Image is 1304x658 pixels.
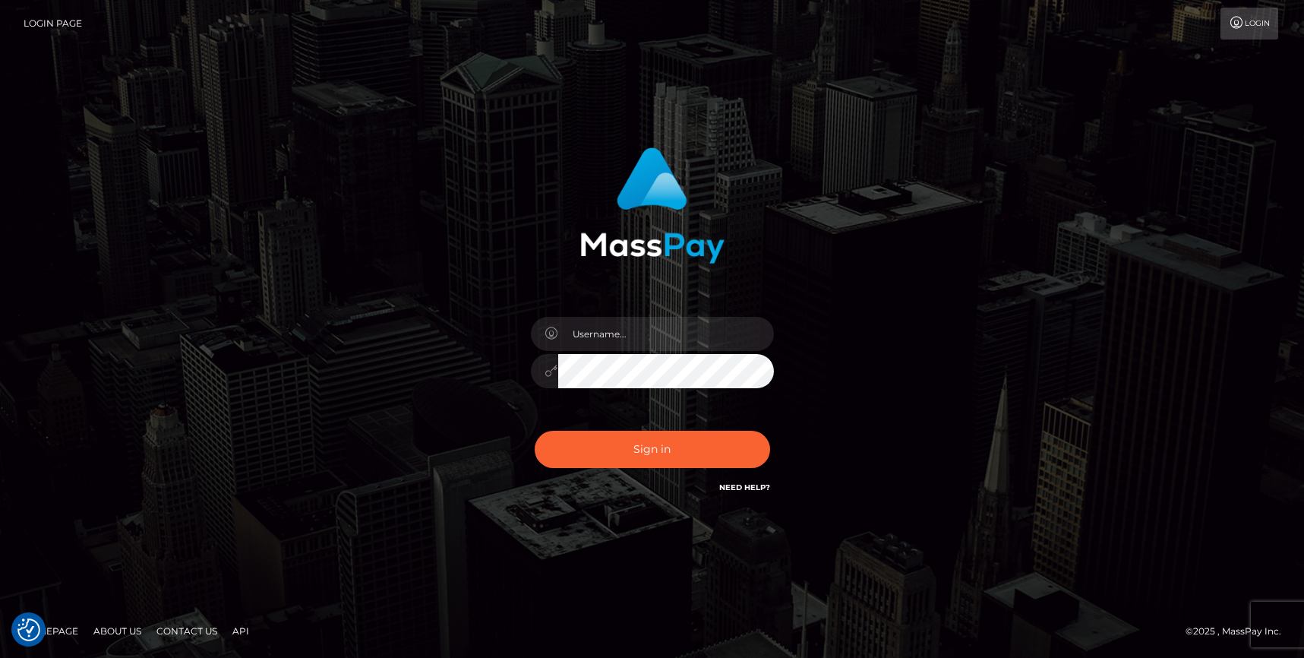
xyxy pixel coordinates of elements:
a: Contact Us [150,619,223,643]
button: Sign in [535,431,770,468]
input: Username... [558,317,774,351]
a: API [226,619,255,643]
a: Login [1220,8,1278,40]
a: About Us [87,619,147,643]
button: Consent Preferences [17,618,40,641]
a: Need Help? [719,482,770,492]
div: © 2025 , MassPay Inc. [1186,623,1293,640]
img: MassPay Login [580,147,725,264]
a: Login Page [24,8,82,40]
a: Homepage [17,619,84,643]
img: Revisit consent button [17,618,40,641]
